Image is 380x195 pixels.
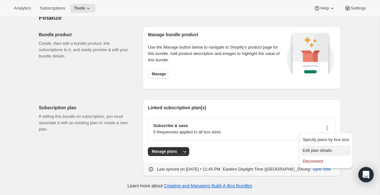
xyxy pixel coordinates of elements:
[148,31,285,38] h2: Manage bundle product
[153,129,221,135] p: 5 frequencies applied to all box sizes
[74,6,85,11] span: Tools
[40,6,65,11] span: Subscriptions
[164,183,252,188] a: Creating and Managing Build-A-Box Bundles
[39,40,133,59] p: Create, then edit a bundle product, link subscriptions to it, and easily preview & edit your bund...
[148,70,170,78] button: Manage
[303,137,349,142] span: Specify plans by box size
[36,4,69,13] button: Subscriptions
[180,147,189,156] button: More actions
[310,4,339,13] button: Help
[39,31,133,38] h2: Bundle product
[223,166,310,172] p: Eastern Daylight Time ([GEOGRAPHIC_DATA])
[148,147,181,156] button: Manage plans
[320,6,329,11] span: Help
[152,71,166,77] span: Manage
[70,4,95,13] button: Tools
[303,159,323,164] span: Disconnect
[128,183,252,189] p: Learn more about
[39,113,133,132] p: If selling this bundle on subscription, you must associate it with an existing plan or create a n...
[148,44,285,63] p: Use the Manage button below to navigate to Shopify’s product page for this bundle. Add product de...
[303,148,332,153] span: Edit plan details
[14,6,31,11] span: Analytics
[341,4,370,13] button: Settings
[39,104,133,111] h2: Subscription plan
[358,167,374,182] div: Open Intercom Messenger
[157,166,220,172] p: Last synced on [DATE] • 11:45 PM
[10,4,35,13] button: Analytics
[148,104,336,111] h2: Linked subscription plan(s)
[351,6,366,11] span: Settings
[39,14,341,21] h2: Finalize
[152,149,177,154] span: Manage plans
[153,123,221,129] p: Subscribe & save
